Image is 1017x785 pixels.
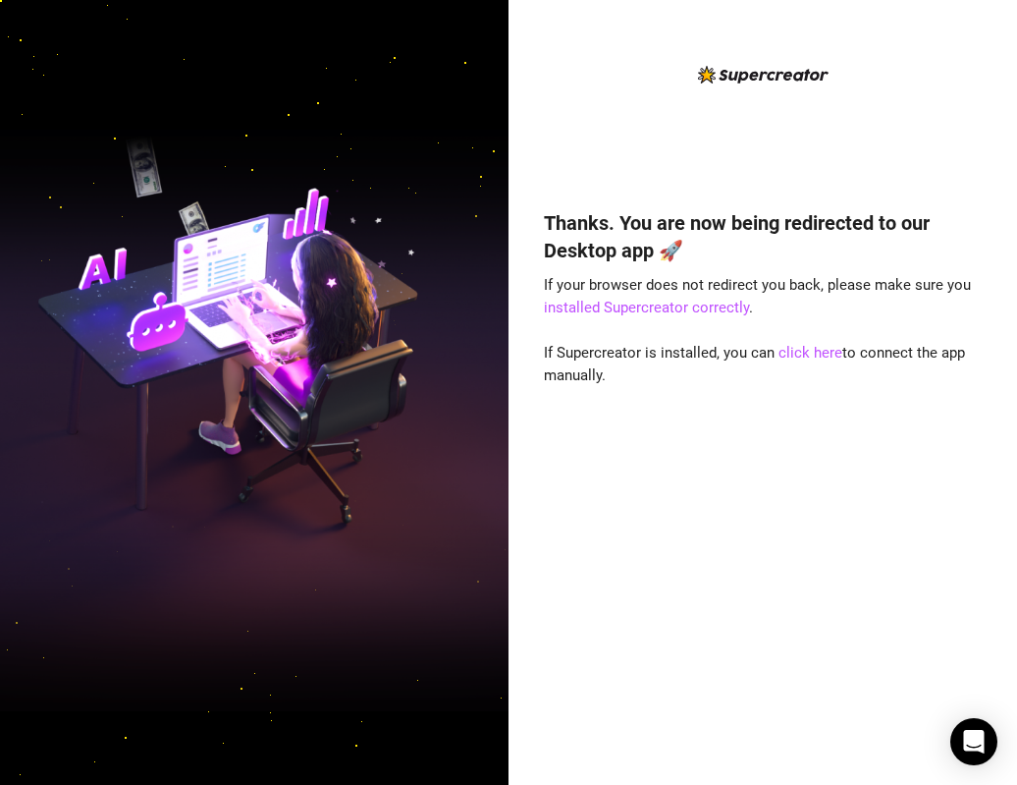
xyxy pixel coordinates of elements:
[544,299,749,316] a: installed Supercreator correctly
[544,344,965,385] span: If Supercreator is installed, you can to connect the app manually.
[950,718,997,765] div: Open Intercom Messenger
[544,276,971,317] span: If your browser does not redirect you back, please make sure you .
[544,209,982,264] h4: Thanks. You are now being redirected to our Desktop app 🚀
[698,66,829,84] img: logo-BBDzfeDw.svg
[778,344,842,362] a: click here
